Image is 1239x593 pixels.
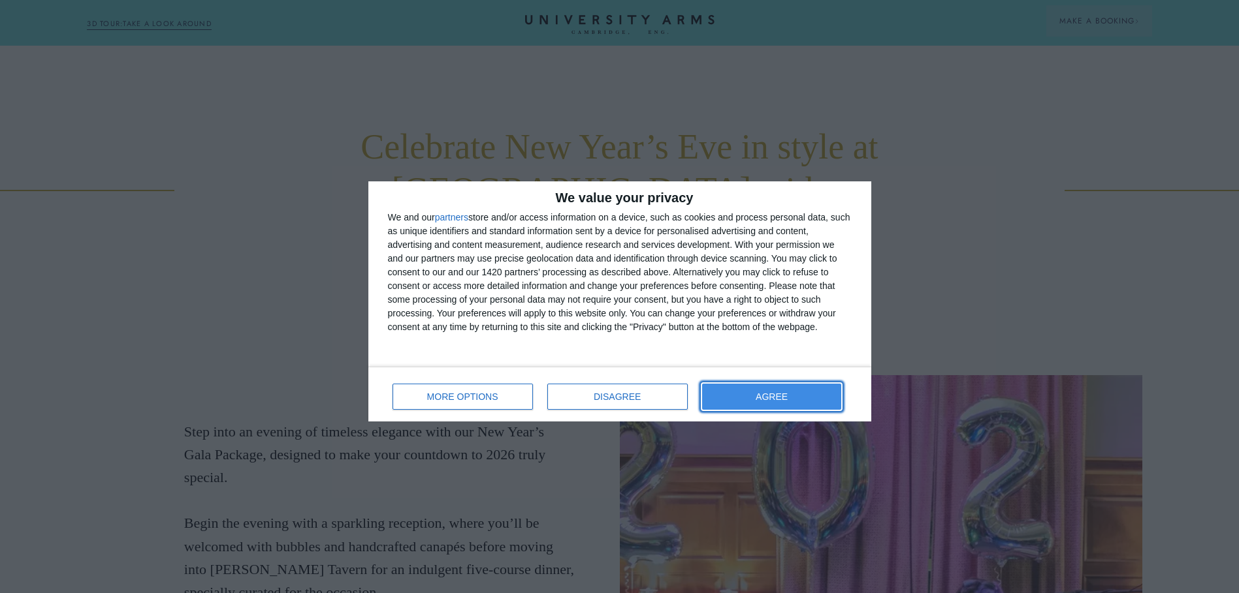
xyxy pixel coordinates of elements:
span: DISAGREE [594,392,641,401]
div: We and our store and/or access information on a device, such as cookies and process personal data... [388,211,852,334]
button: MORE OPTIONS [393,384,533,410]
button: partners [435,213,468,222]
button: AGREE [702,384,842,410]
div: qc-cmp2-ui [368,181,871,421]
button: DISAGREE [547,384,688,410]
span: AGREE [756,392,788,401]
h2: We value your privacy [388,191,852,204]
span: MORE OPTIONS [427,392,498,401]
